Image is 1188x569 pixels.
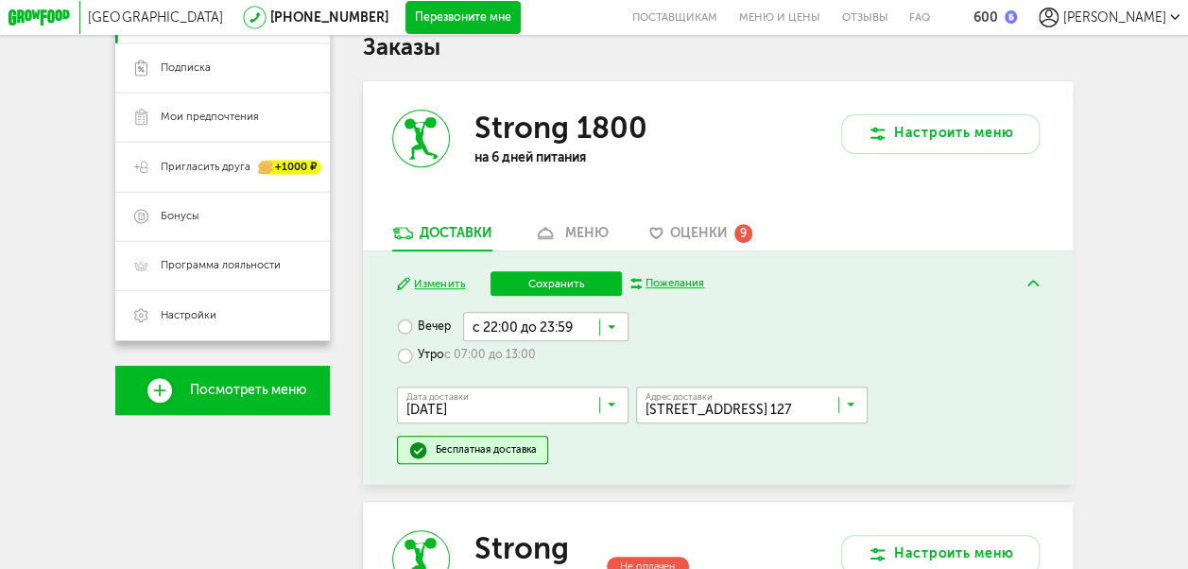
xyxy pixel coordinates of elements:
img: arrow-up-green.5eb5f82.svg [1027,280,1039,286]
span: Посмотреть меню [190,383,307,398]
span: Бонусы [161,209,199,224]
a: Доставки [384,224,501,250]
p: на 6 дней питания [474,149,689,165]
label: Утро [397,341,536,371]
span: Мои предпочтения [161,110,259,125]
button: Пожелания [630,276,704,291]
img: bonus_b.cdccf46.png [1005,10,1018,24]
button: Настроить меню [841,114,1040,154]
a: меню [525,224,616,250]
div: Пожелания [646,276,704,291]
label: Вечер [397,312,451,341]
h1: Заказы [363,37,1073,59]
div: Доставки [420,225,492,241]
span: Настройки [161,308,216,323]
div: 9 [734,224,753,243]
span: [PERSON_NAME] [1062,9,1165,26]
button: Изменить [397,276,465,291]
h3: Strong 1800 [474,110,647,146]
a: Программа лояльности [115,241,330,290]
img: done.51a953a.svg [408,440,428,460]
a: Оценки 9 [641,224,761,250]
button: Перезвоните мне [405,1,521,34]
div: меню [564,225,608,241]
a: Бонусы [115,192,330,241]
span: Пригласить друга [161,160,250,175]
button: Сохранить [491,271,623,296]
span: Оценки [670,225,728,241]
a: Пригласить друга +1000 ₽ [115,142,330,191]
a: [PHONE_NUMBER] [270,9,388,26]
a: Подписка [115,43,330,93]
span: с 07:00 до 13:00 [444,348,536,363]
a: Настройки [115,290,330,339]
span: Дата доставки [406,392,469,402]
span: Адрес доставки [646,392,713,402]
span: [GEOGRAPHIC_DATA] [88,9,222,26]
span: Программа лояльности [161,258,281,273]
a: Посмотреть меню [115,366,330,415]
div: +1000 ₽ [259,160,322,174]
a: Мои предпочтения [115,93,330,142]
div: Бесплатная доставка [436,443,537,457]
span: Подписка [161,60,211,76]
div: 600 [973,9,998,26]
